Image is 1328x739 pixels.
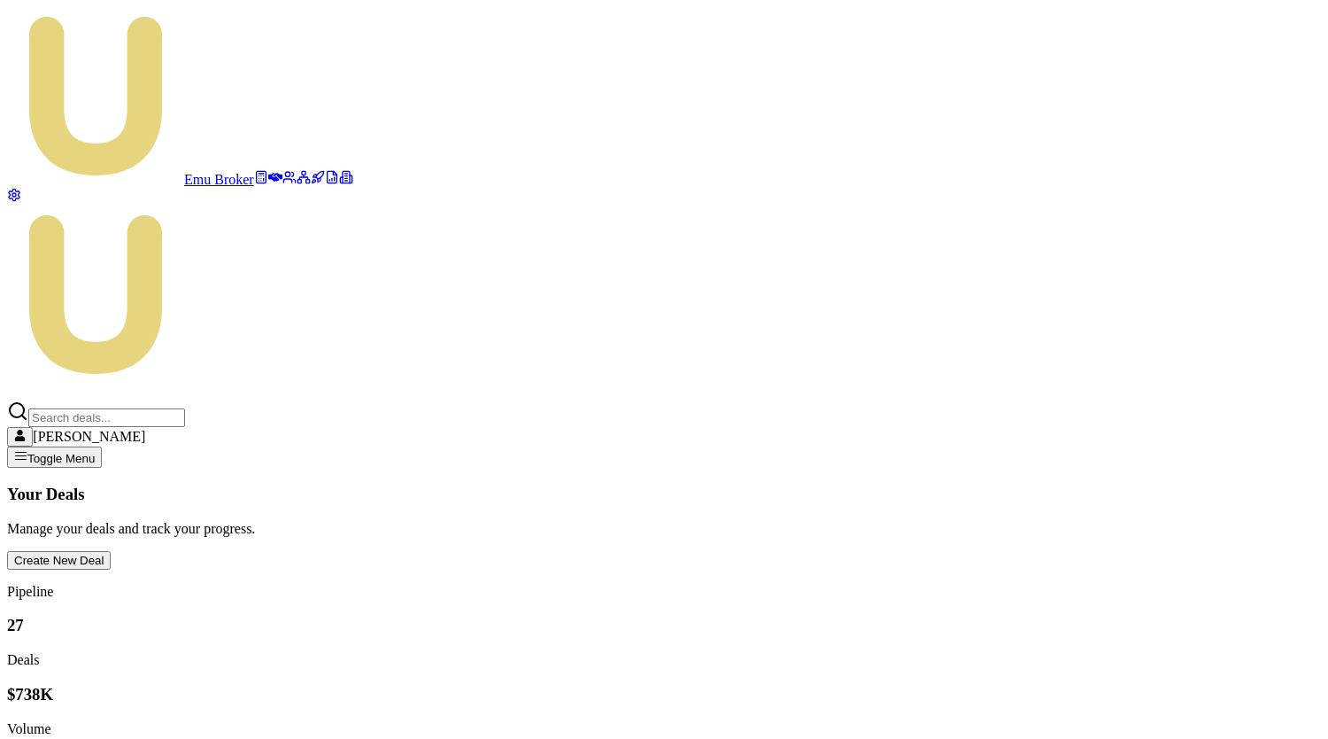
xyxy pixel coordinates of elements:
img: emu-icon-u.png [7,7,184,184]
span: Emu Broker [184,172,254,187]
button: Create New Deal [7,551,111,570]
a: Emu Broker [7,172,254,187]
img: Emu Money [7,206,184,383]
input: Search deals [28,408,185,427]
h3: 27 [7,616,1321,635]
h3: $738K [7,685,1321,704]
div: Deals [7,652,1321,668]
button: Toggle Menu [7,447,102,468]
h3: Your Deals [7,485,1321,504]
span: [PERSON_NAME] [33,429,145,444]
p: Manage your deals and track your progress. [7,521,1321,537]
a: Create New Deal [7,552,111,567]
p: Pipeline [7,584,1321,600]
div: Volume [7,721,1321,737]
span: Toggle Menu [27,452,95,465]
